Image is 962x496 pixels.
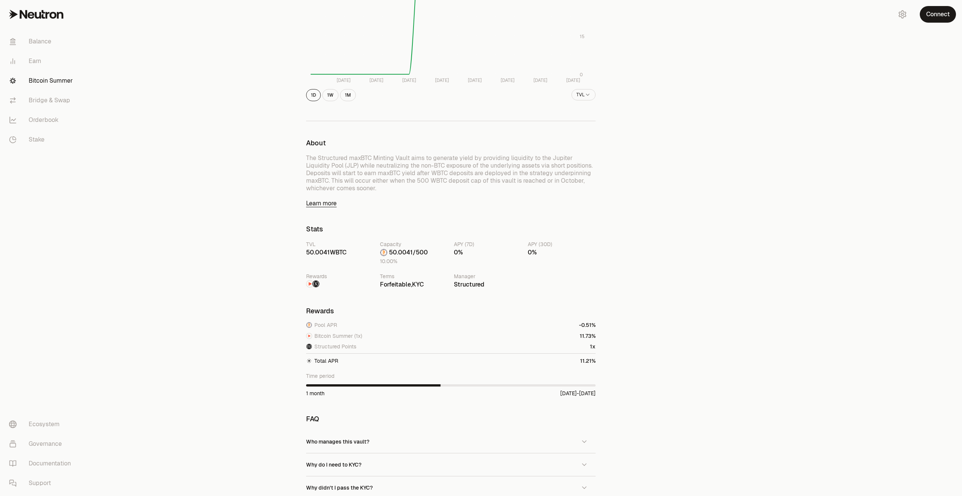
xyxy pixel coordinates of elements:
tspan: 15 [580,34,585,40]
a: Orderbook [3,110,81,130]
div: APY (30D) [528,240,596,248]
img: Structured Points [312,280,319,287]
img: NTRN [306,333,312,339]
img: Structured Points [306,344,312,349]
span: Structured Points [314,343,356,350]
a: Stake [3,130,81,149]
div: 1x [590,343,596,350]
a: Ecosystem [3,414,81,434]
button: 1M [340,89,356,101]
div: Terms [380,273,448,280]
a: Documentation [3,454,81,473]
div: APY (7D) [454,240,522,248]
div: TVL [306,240,374,248]
button: Who manages this vault? [306,430,596,453]
a: Balance [3,32,81,51]
tspan: [DATE] [369,77,383,83]
span: Why didn't I pass the KYC? [306,484,373,491]
div: Structured [454,280,522,289]
span: , [380,280,424,288]
div: 0% [454,248,522,257]
tspan: [DATE] [468,77,482,83]
tspan: [DATE] [533,77,547,83]
button: KYC [412,280,424,289]
h3: About [306,139,596,147]
tspan: [DATE] [402,77,416,83]
span: Pool APR [314,321,337,329]
img: NTRN [306,280,313,287]
a: Bitcoin Summer [3,71,81,91]
tspan: [DATE] [337,77,351,83]
img: WBTC Logo [306,322,312,328]
button: Forfeitable [380,280,411,289]
span: Total APR [314,357,338,365]
span: Bitcoin Summer (1x) [314,332,362,340]
tspan: [DATE] [501,77,515,83]
button: Why do I need to KYC? [306,453,596,476]
h3: Rewards [306,307,596,315]
a: Bridge & Swap [3,91,81,110]
span: Who manages this vault? [306,438,369,445]
div: Time period [306,372,596,380]
a: Earn [3,51,81,71]
button: TVL [571,89,596,100]
p: The Structured maxBTC Minting Vault aims to generate yield by providing liquidity to the Jupiter ... [306,154,596,192]
div: [DATE] - [DATE] [560,390,596,397]
h3: FAQ [306,415,596,423]
a: Governance [3,434,81,454]
button: Connect [920,6,956,23]
div: Rewards [306,273,374,280]
h3: Stats [306,225,596,233]
a: Support [3,473,81,493]
tspan: [DATE] [435,77,449,83]
span: Why do I need to KYC? [306,461,362,468]
div: Manager [454,273,522,280]
img: WBTC Logo [380,249,387,256]
div: Capacity [380,240,448,248]
button: 1D [306,89,321,101]
tspan: [DATE] [566,77,580,83]
div: 0% [528,248,596,257]
tspan: 0 [580,72,583,78]
a: Learn more [306,200,596,207]
button: 1W [322,89,339,101]
div: 1 month [306,390,325,397]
